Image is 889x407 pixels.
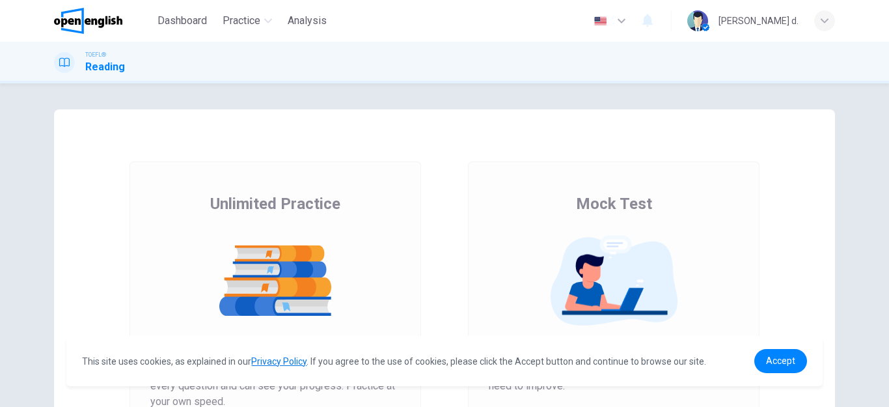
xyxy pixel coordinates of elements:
[85,50,106,59] span: TOEFL®
[54,8,152,34] a: OpenEnglish logo
[66,336,822,386] div: cookieconsent
[766,356,795,366] span: Accept
[687,10,708,31] img: Profile picture
[718,13,799,29] div: [PERSON_NAME] d.
[210,193,340,214] span: Unlimited Practice
[282,9,332,33] button: Analysis
[223,13,260,29] span: Practice
[592,16,609,26] img: en
[54,8,122,34] img: OpenEnglish logo
[288,13,327,29] span: Analysis
[152,9,212,33] button: Dashboard
[82,356,706,367] span: This site uses cookies, as explained in our . If you agree to the use of cookies, please click th...
[217,9,277,33] button: Practice
[754,349,807,373] a: dismiss cookie message
[576,193,652,214] span: Mock Test
[157,13,207,29] span: Dashboard
[85,59,125,75] h1: Reading
[251,356,307,367] a: Privacy Policy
